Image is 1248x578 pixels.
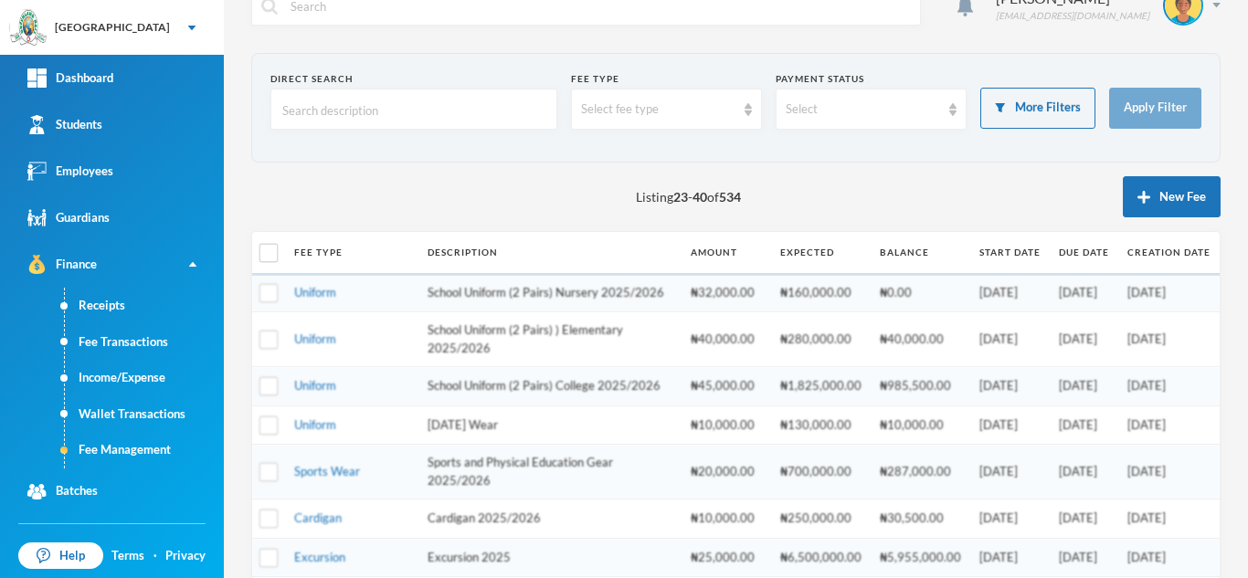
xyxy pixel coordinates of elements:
td: ₦0.00 [871,273,970,312]
td: [DATE] [1118,312,1220,367]
td: ₦40,000.00 [682,312,771,367]
td: ₦30,500.00 [871,499,970,539]
td: Excursion 2025 [418,538,682,577]
div: Fee type [571,72,762,86]
a: Excursion [294,550,345,564]
td: [DATE] [1050,273,1118,312]
a: Help [18,542,103,570]
td: ₦25,000.00 [682,538,771,577]
td: [DATE] [1050,445,1118,499]
b: 40 [693,189,707,205]
td: ₦5,955,000.00 [871,538,970,577]
a: Income/Expense [65,360,224,396]
a: Uniform [294,417,336,432]
button: New Fee [1123,176,1221,217]
th: Expected [771,232,871,273]
div: Payment Status [776,72,967,86]
th: Due Date [1050,232,1118,273]
input: Search description [280,89,547,131]
td: [DATE] [1050,538,1118,577]
th: Start Date [970,232,1050,273]
td: ₦40,000.00 [871,312,970,367]
a: Privacy [165,547,206,565]
div: Employees [27,162,113,181]
a: Fee Transactions [65,324,224,361]
td: [DATE] [1118,405,1220,445]
div: Select [786,100,940,119]
td: [DATE] [1050,367,1118,406]
td: [DATE] [1118,445,1220,499]
div: Students [27,115,102,134]
a: Uniform [294,378,336,393]
td: [DATE] [970,405,1050,445]
a: Uniform [294,331,336,346]
td: ₦130,000.00 [771,405,871,445]
td: ₦1,825,000.00 [771,367,871,406]
td: ₦45,000.00 [682,367,771,406]
th: Creation Date [1118,232,1220,273]
span: Listing - of [636,187,741,206]
td: [DATE] [1118,538,1220,577]
td: ₦250,000.00 [771,499,871,539]
b: 23 [673,189,688,205]
th: Balance [871,232,970,273]
td: ₦700,000.00 [771,445,871,499]
a: Uniform [294,285,336,300]
th: Amount [682,232,771,273]
td: [DATE] [970,367,1050,406]
a: Wallet Transactions [65,396,224,433]
div: Guardians [27,208,110,227]
td: School Uniform (2 Pairs) College 2025/2026 [418,367,682,406]
td: [DATE] [1118,499,1220,539]
td: ₦280,000.00 [771,312,871,367]
td: ₦160,000.00 [771,273,871,312]
td: School Uniform (2 Pairs) ) Elementary 2025/2026 [418,312,682,367]
img: logo [10,10,47,47]
td: Sports and Physical Education Gear 2025/2026 [418,445,682,499]
td: ₦10,000.00 [871,405,970,445]
th: Description [418,232,682,273]
td: ₦985,500.00 [871,367,970,406]
a: Sports Wear [294,464,360,478]
th: Fee Type [285,232,418,273]
td: Cardigan 2025/2026 [418,499,682,539]
td: [DATE] [1050,499,1118,539]
td: [DATE] [970,538,1050,577]
td: School Uniform (2 Pairs) Nursery 2025/2026 [418,273,682,312]
div: Batches [27,482,98,501]
td: [DATE] Wear [418,405,682,445]
td: ₦32,000.00 [682,273,771,312]
td: [DATE] [1118,273,1220,312]
div: Finance [27,255,97,274]
div: · [153,547,157,565]
div: Dashboard [27,68,113,88]
button: Apply Filter [1109,88,1201,129]
b: 534 [719,189,741,205]
td: ₦287,000.00 [871,445,970,499]
td: [DATE] [970,445,1050,499]
td: ₦20,000.00 [682,445,771,499]
td: [DATE] [970,499,1050,539]
td: ₦6,500,000.00 [771,538,871,577]
button: More Filters [980,88,1095,129]
td: [DATE] [1050,405,1118,445]
td: [DATE] [1118,367,1220,406]
td: ₦10,000.00 [682,405,771,445]
td: ₦10,000.00 [682,499,771,539]
a: Fee Management [65,432,224,468]
div: Select fee type [581,100,735,119]
a: Terms [111,547,144,565]
td: [DATE] [970,312,1050,367]
div: [EMAIL_ADDRESS][DOMAIN_NAME] [996,9,1149,23]
div: Direct Search [270,72,557,86]
a: Receipts [65,288,224,324]
div: [GEOGRAPHIC_DATA] [55,19,170,36]
td: [DATE] [970,273,1050,312]
a: Cardigan [294,510,342,525]
td: [DATE] [1050,312,1118,367]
